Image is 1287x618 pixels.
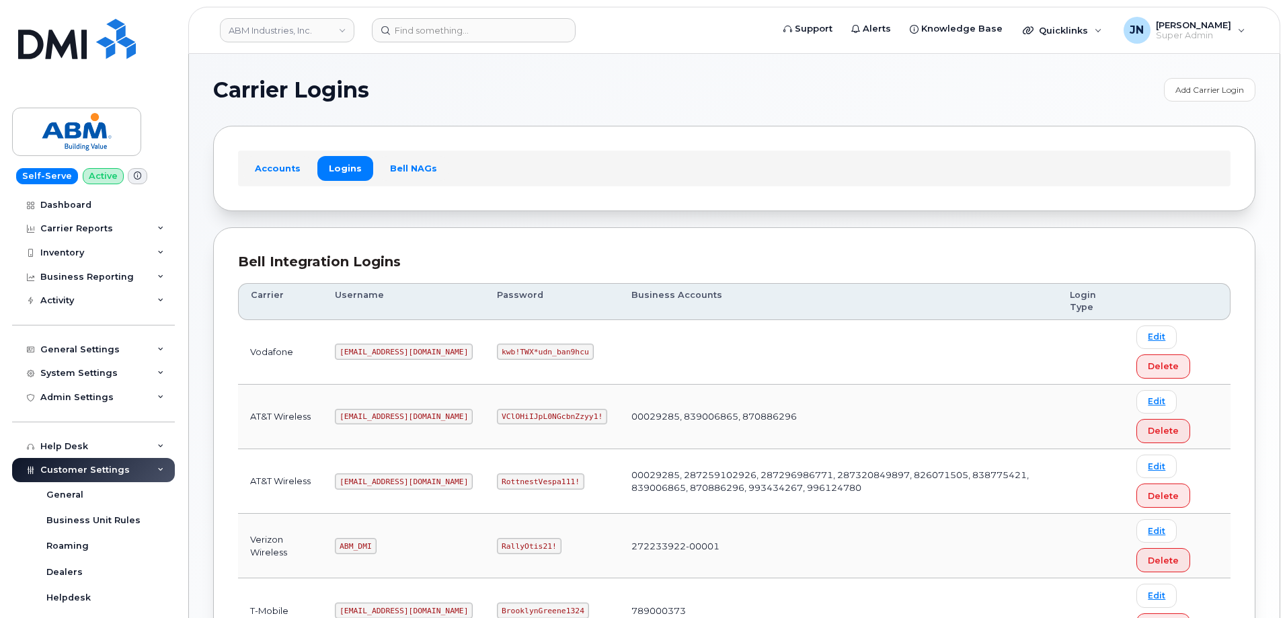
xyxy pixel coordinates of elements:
td: AT&T Wireless [238,449,323,514]
th: Business Accounts [619,283,1058,320]
code: [EMAIL_ADDRESS][DOMAIN_NAME] [335,409,473,425]
a: Bell NAGs [379,156,448,180]
span: Delete [1148,424,1179,437]
button: Delete [1136,484,1190,508]
th: Password [485,283,619,320]
code: ABM_DMI [335,538,376,554]
a: Edit [1136,519,1177,543]
button: Delete [1136,548,1190,572]
a: Accounts [243,156,312,180]
a: Logins [317,156,373,180]
a: Add Carrier Login [1164,78,1255,102]
code: [EMAIL_ADDRESS][DOMAIN_NAME] [335,473,473,490]
th: Login Type [1058,283,1124,320]
td: Vodafone [238,320,323,385]
td: AT&T Wireless [238,385,323,449]
div: Bell Integration Logins [238,252,1231,272]
span: Delete [1148,360,1179,373]
td: 00029285, 287259102926, 287296986771, 287320849897, 826071505, 838775421, 839006865, 870886296, 9... [619,449,1058,514]
code: RottnestVespa111! [497,473,584,490]
button: Delete [1136,419,1190,443]
code: [EMAIL_ADDRESS][DOMAIN_NAME] [335,344,473,360]
td: Verizon Wireless [238,514,323,578]
span: Carrier Logins [213,80,369,100]
th: Carrier [238,283,323,320]
th: Username [323,283,485,320]
button: Delete [1136,354,1190,379]
a: Edit [1136,584,1177,607]
span: Delete [1148,490,1179,502]
span: Delete [1148,554,1179,567]
a: Edit [1136,390,1177,414]
td: 272233922-00001 [619,514,1058,578]
a: Edit [1136,325,1177,349]
code: VClOHiIJpL0NGcbnZzyy1! [497,409,607,425]
code: RallyOtis21! [497,538,561,554]
a: Edit [1136,455,1177,478]
td: 00029285, 839006865, 870886296 [619,385,1058,449]
code: kwb!TWX*udn_ban9hcu [497,344,593,360]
